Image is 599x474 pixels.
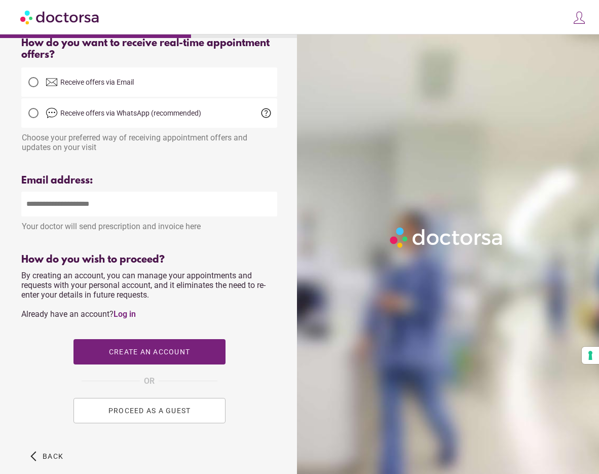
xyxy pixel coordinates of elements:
div: Your doctor will send prescription and invoice here [21,216,277,231]
button: PROCEED AS A GUEST [73,398,226,423]
div: How do you want to receive real-time appointment offers? [21,38,277,61]
a: Log in [114,309,136,319]
span: Receive offers via Email [60,78,134,86]
div: Email address: [21,175,277,187]
img: Doctorsa.com [20,6,100,28]
button: Create an account [73,339,226,364]
img: icons8-customer-100.png [572,11,586,25]
span: Receive offers via WhatsApp (recommended) [60,109,201,117]
img: chat [46,107,58,119]
span: PROCEED AS A GUEST [108,407,191,415]
span: OR [144,375,155,388]
button: arrow_back_ios Back [26,444,67,469]
div: How do you wish to proceed? [21,254,277,266]
span: By creating an account, you can manage your appointments and requests with your personal account,... [21,271,266,319]
button: Your consent preferences for tracking technologies [582,347,599,364]
span: Back [43,452,63,460]
img: Logo-Doctorsa-trans-White-partial-flat.png [387,224,506,251]
span: Create an account [108,348,190,356]
div: Choose your preferred way of receiving appointment offers and updates on your visit [21,128,277,152]
img: email [46,76,58,88]
span: help [260,107,272,119]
